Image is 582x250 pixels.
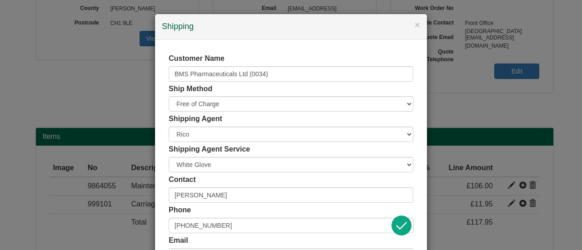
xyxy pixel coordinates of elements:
[169,175,196,185] label: Contact
[169,235,188,246] label: Email
[169,54,225,64] label: Customer Name
[169,144,250,155] label: Shipping Agent Service
[169,205,191,216] label: Phone
[162,21,420,33] h4: Shipping
[169,114,222,124] label: Shipping Agent
[169,84,212,94] label: Ship Method
[415,20,420,29] button: ×
[169,218,414,233] input: Mobile Preferred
